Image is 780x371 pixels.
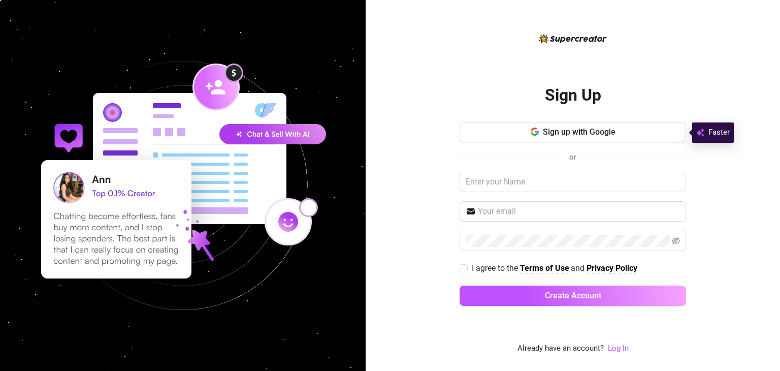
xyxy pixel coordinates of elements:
strong: Privacy Policy [587,263,637,273]
input: Enter your Name [460,172,686,192]
span: Already have an account? [517,343,604,355]
button: Create Account [460,286,686,306]
h2: Sign Up [545,85,601,106]
span: I agree to the [472,263,520,273]
span: eye-invisible [672,237,680,245]
img: signup-background-D0MIrEPF.svg [7,10,359,361]
a: Privacy Policy [587,263,637,274]
input: Your email [478,205,680,218]
span: Sign up with Google [543,127,615,137]
span: and [571,263,587,273]
a: Terms of Use [520,263,569,274]
strong: Terms of Use [520,263,569,273]
img: svg%3e [696,127,704,139]
span: Faster [708,127,730,139]
span: Create Account [545,291,601,300]
a: Log In [608,344,629,353]
a: Log In [608,343,629,355]
img: logo-BBDzfeDw.svg [539,34,607,43]
span: or [569,152,576,162]
button: Sign up with Google [460,122,686,142]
